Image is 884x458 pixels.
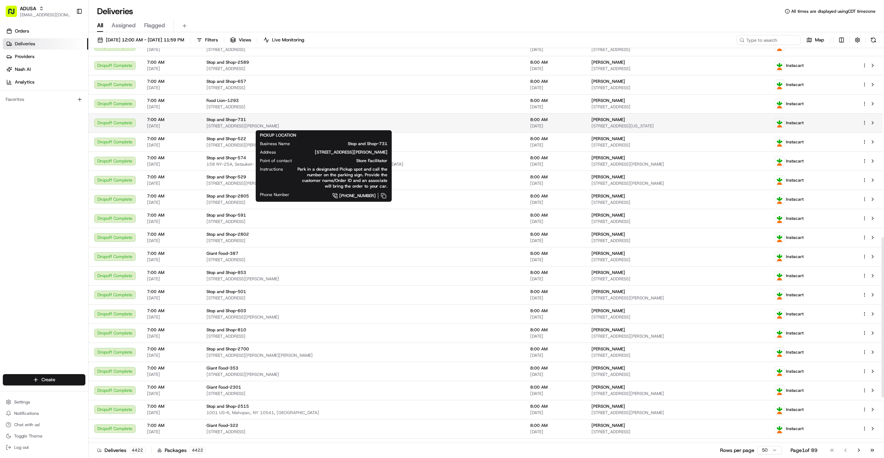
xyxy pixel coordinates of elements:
[206,270,246,275] span: Stop and Shop-853
[591,66,763,71] span: [STREET_ADDRESS]
[775,233,784,242] img: profile_instacart_ahold_partner.png
[227,35,254,45] button: Views
[20,5,36,12] button: ADUSA
[193,35,221,45] button: Filters
[147,136,195,142] span: 7:00 AM
[786,426,804,431] span: Instacart
[206,257,519,263] span: [STREET_ADDRESS]
[3,76,88,88] a: Analytics
[530,423,580,428] span: 8:00 AM
[530,257,580,263] span: [DATE]
[147,117,195,122] span: 7:00 AM
[239,37,251,43] span: Views
[775,99,784,108] img: profile_instacart_ahold_partner.png
[786,311,804,317] span: Instacart
[20,12,70,18] button: [EMAIL_ADDRESS][DOMAIN_NAME]
[206,231,249,237] span: Stop and Shop-2802
[147,193,195,199] span: 7:00 AM
[57,100,117,113] a: 💻API Documentation
[591,346,625,352] span: [PERSON_NAME]
[591,384,625,390] span: [PERSON_NAME]
[591,314,763,320] span: [STREET_ADDRESS]
[206,155,246,161] span: Stop and Shop-574
[206,47,519,52] span: [STREET_ADDRESS]
[14,103,54,110] span: Knowledge Base
[3,397,85,407] button: Settings
[775,80,784,89] img: profile_instacart_ahold_partner.png
[530,308,580,314] span: 8:00 AM
[786,158,804,164] span: Instacart
[786,349,804,355] span: Instacart
[287,149,387,155] span: [STREET_ADDRESS][PERSON_NAME]
[775,118,784,127] img: profile_instacart_ahold_partner.png
[591,442,625,447] span: [PERSON_NAME]
[591,251,625,256] span: [PERSON_NAME]
[775,367,784,376] img: profile_instacart_ahold_partner.png
[67,103,114,110] span: API Documentation
[530,238,580,244] span: [DATE]
[530,442,580,447] span: 8:00 AM
[147,276,195,282] span: [DATE]
[591,155,625,161] span: [PERSON_NAME]
[775,271,784,280] img: profile_instacart_ahold_partner.png
[339,193,376,199] span: [PHONE_NUMBER]
[530,98,580,103] span: 8:00 AM
[206,423,238,428] span: Giant Food-322
[530,85,580,91] span: [DATE]
[786,388,804,393] span: Instacart
[786,139,804,145] span: Instacart
[530,391,580,396] span: [DATE]
[530,372,580,377] span: [DATE]
[3,25,88,37] a: Orders
[147,219,195,224] span: [DATE]
[147,174,195,180] span: 7:00 AM
[530,295,580,301] span: [DATE]
[206,391,519,396] span: [STREET_ADDRESS]
[3,408,85,418] button: Notifications
[530,47,580,52] span: [DATE]
[737,35,800,45] input: Type to search
[147,79,195,84] span: 7:00 AM
[775,252,784,261] img: profile_instacart_ahold_partner.png
[775,156,784,166] img: profile_instacart_ahold_partner.png
[147,98,195,103] span: 7:00 AM
[206,238,519,244] span: [STREET_ADDRESS]
[591,238,763,244] span: [STREET_ADDRESS]
[591,104,763,110] span: [STREET_ADDRESS]
[206,85,519,91] span: [STREET_ADDRESS]
[157,447,206,454] div: Packages
[147,410,195,416] span: [DATE]
[206,136,246,142] span: Stop and Shop-522
[41,377,55,383] span: Create
[14,433,42,439] span: Toggle Theme
[129,447,146,453] div: 4422
[530,200,580,205] span: [DATE]
[147,59,195,65] span: 7:00 AM
[591,308,625,314] span: [PERSON_NAME]
[530,365,580,371] span: 8:00 AM
[591,174,625,180] span: [PERSON_NAME]
[15,28,29,34] span: Orders
[775,214,784,223] img: profile_instacart_ahold_partner.png
[775,290,784,299] img: profile_instacart_ahold_partner.png
[147,429,195,435] span: [DATE]
[206,442,238,447] span: Giant Food-386
[97,447,146,454] div: Deliveries
[147,123,195,129] span: [DATE]
[591,403,625,409] span: [PERSON_NAME]
[786,235,804,240] span: Instacart
[189,447,206,453] div: 4422
[206,403,249,409] span: Stop and Shop-2515
[206,79,246,84] span: Stop and Shop-657
[206,333,519,339] span: [STREET_ADDRESS]
[591,85,763,91] span: [STREET_ADDRESS]
[147,333,195,339] span: [DATE]
[14,445,29,450] span: Log out
[803,35,827,45] button: Map
[206,219,519,224] span: [STREET_ADDRESS]
[206,365,238,371] span: Giant Food-353
[206,372,519,377] span: [STREET_ADDRESS][PERSON_NAME]
[775,405,784,414] img: profile_instacart_ahold_partner.png
[206,161,519,167] span: 158 NY-25A, Setauket- [GEOGRAPHIC_DATA], [GEOGRAPHIC_DATA] 11733, [GEOGRAPHIC_DATA]
[206,251,238,256] span: Giant Food-387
